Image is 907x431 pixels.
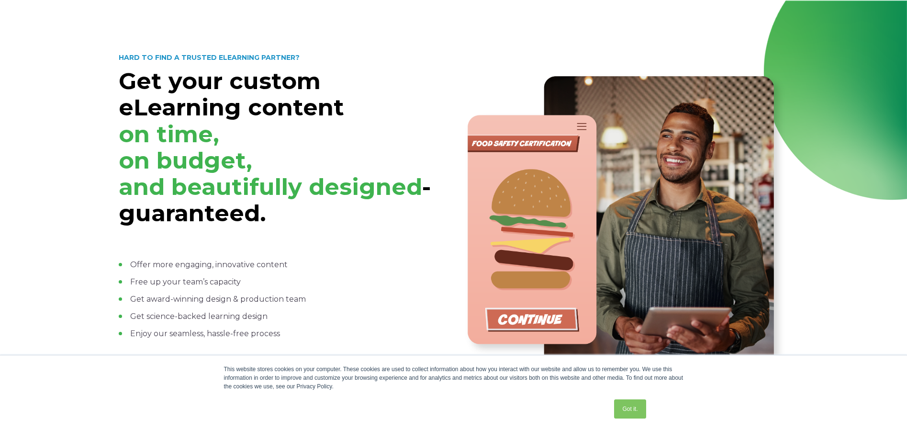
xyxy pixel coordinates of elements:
a: Got it. [614,399,646,419]
li: Enjoy our seamless, hassle-free process [119,328,445,340]
strong: Get your custom eLearning content -guaranteed. [119,67,431,227]
img: Food Service [462,71,788,397]
div: This website stores cookies on your computer. These cookies are used to collect information about... [224,365,683,391]
span: and beautifully designed [119,173,422,201]
span: on budget, [119,147,252,174]
strong: HARD TO FIND A TRUSTED ELEARNING PARTNER? [119,53,300,62]
li: Free up your team’s capacity [119,276,445,288]
li: Get science-backed learning design [119,311,445,322]
li: Get award-winning design & production team [119,294,445,305]
span: on time, [119,120,219,148]
li: Offer more engaging, innovative content [119,259,445,271]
